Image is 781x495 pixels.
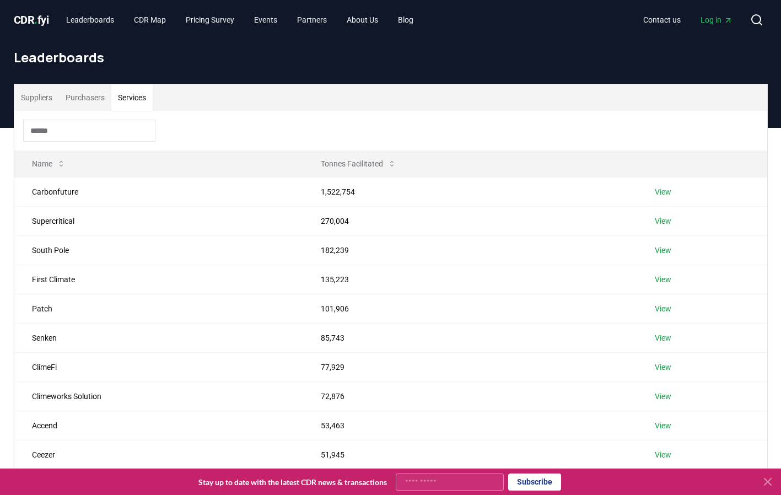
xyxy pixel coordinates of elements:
nav: Main [57,10,422,30]
a: View [655,216,671,227]
a: View [655,303,671,314]
td: 51,945 [303,440,637,469]
td: First Climate [14,265,304,294]
td: Supercritical [14,206,304,235]
a: View [655,245,671,256]
td: ClimeFi [14,352,304,381]
a: CDR Map [125,10,175,30]
a: View [655,274,671,285]
td: South Pole [14,235,304,265]
a: About Us [338,10,387,30]
a: View [655,449,671,460]
a: Blog [389,10,422,30]
span: CDR fyi [14,13,49,26]
a: View [655,362,671,373]
nav: Main [634,10,741,30]
a: View [655,420,671,431]
button: Tonnes Facilitated [312,153,405,175]
td: 1,522,754 [303,177,637,206]
td: Accend [14,411,304,440]
td: 182,239 [303,235,637,265]
td: 72,876 [303,381,637,411]
td: Senken [14,323,304,352]
button: Purchasers [59,84,111,111]
a: Leaderboards [57,10,123,30]
a: Contact us [634,10,690,30]
a: Pricing Survey [177,10,243,30]
a: View [655,332,671,343]
span: Log in [701,14,732,25]
a: View [655,391,671,402]
td: 135,223 [303,265,637,294]
span: . [34,13,37,26]
a: View [655,186,671,197]
td: 53,463 [303,411,637,440]
td: Ceezer [14,440,304,469]
a: Partners [288,10,336,30]
h1: Leaderboards [14,49,768,66]
td: 85,743 [303,323,637,352]
td: 270,004 [303,206,637,235]
td: 101,906 [303,294,637,323]
td: Climeworks Solution [14,381,304,411]
button: Name [23,153,74,175]
a: Events [245,10,286,30]
a: Log in [692,10,741,30]
td: 77,929 [303,352,637,381]
td: Carbonfuture [14,177,304,206]
button: Services [111,84,153,111]
a: CDR.fyi [14,12,49,28]
button: Suppliers [14,84,59,111]
td: Patch [14,294,304,323]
